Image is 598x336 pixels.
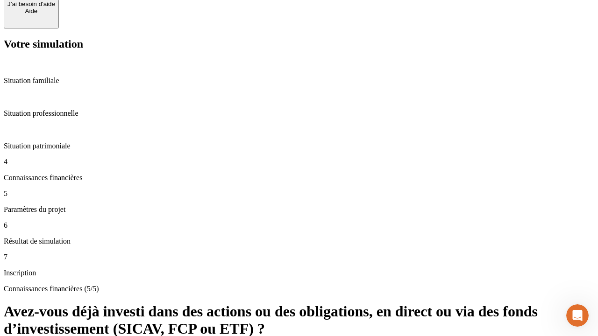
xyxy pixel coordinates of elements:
div: J’ai besoin d'aide [7,0,55,7]
p: Situation patrimoniale [4,142,594,150]
p: 6 [4,221,594,230]
p: Inscription [4,269,594,277]
p: Résultat de simulation [4,237,594,245]
h2: Votre simulation [4,38,594,50]
p: 7 [4,253,594,261]
iframe: Intercom live chat [566,304,589,327]
p: Connaissances financières [4,174,594,182]
p: 4 [4,158,594,166]
p: Situation professionnelle [4,109,594,118]
p: Connaissances financières (5/5) [4,285,594,293]
p: Paramètres du projet [4,205,594,214]
div: Aide [7,7,55,14]
p: Situation familiale [4,77,594,85]
p: 5 [4,189,594,198]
